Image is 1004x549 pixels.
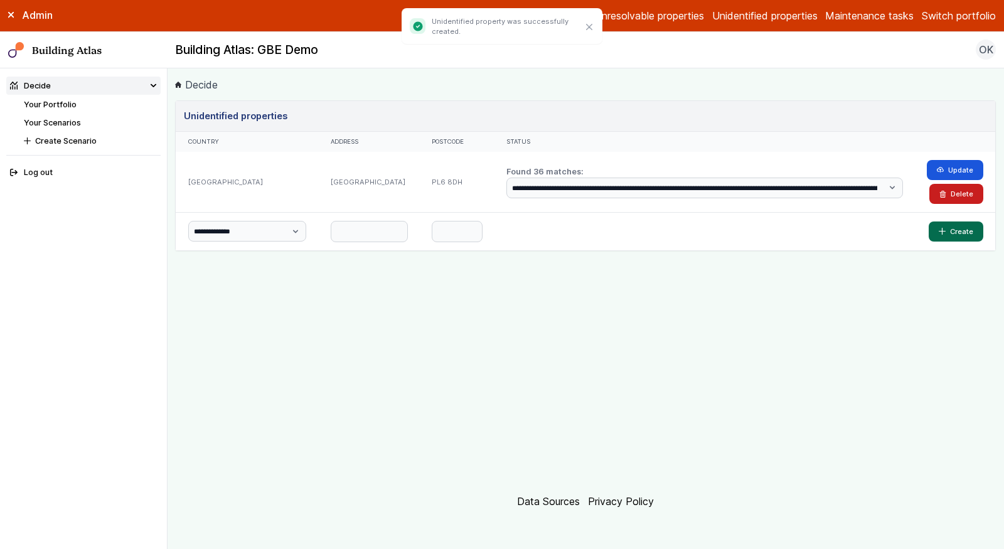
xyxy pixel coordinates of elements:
[927,160,983,180] button: Update
[432,138,483,146] div: Postcode
[712,8,818,23] a: Unidentified properties
[929,184,983,204] button: Delete
[6,164,161,182] button: Log out
[588,495,654,508] a: Privacy Policy
[331,138,408,146] div: Address
[10,80,51,92] div: Decide
[318,152,420,212] div: [GEOGRAPHIC_DATA]
[175,42,318,58] h2: Building Atlas: GBE Demo
[581,19,597,35] button: Close
[929,221,983,242] button: Create
[506,166,903,178] h2: Found 36 matches:
[979,42,993,57] span: OK
[976,40,996,60] button: OK
[188,138,307,146] div: Country
[594,8,704,23] a: Unresolvable properties
[176,152,318,212] div: [GEOGRAPHIC_DATA]
[184,109,287,123] h3: Unidentified properties
[175,77,218,92] a: Decide
[8,42,24,58] img: main-0bbd2752.svg
[506,138,903,146] div: Status
[20,132,161,150] button: Create Scenario
[6,77,161,95] summary: Decide
[517,495,580,508] a: Data Sources
[825,8,914,23] a: Maintenance tasks
[922,8,996,23] button: Switch portfolio
[432,16,581,36] p: Unidentified property was successfully created.
[420,152,494,212] div: PL6 8DH
[24,100,77,109] a: Your Portfolio
[24,118,81,127] a: Your Scenarios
